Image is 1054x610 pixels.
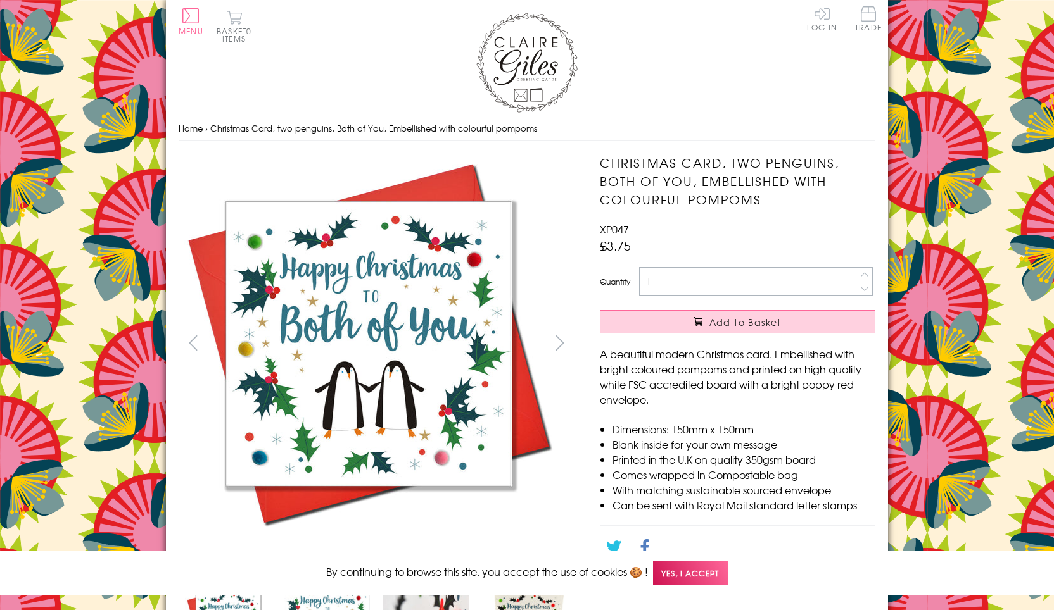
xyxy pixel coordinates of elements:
[179,122,203,134] a: Home
[709,316,782,328] span: Add to Basket
[179,154,559,533] img: Christmas Card, two penguins, Both of You, Embellished with colourful pompoms
[613,482,875,497] li: With matching sustainable sourced envelope
[600,346,875,407] p: A beautiful modern Christmas card. Embellished with bright coloured pompoms and printed on high q...
[600,237,631,254] span: £3.75
[613,421,875,437] li: Dimensions: 150mm x 150mm
[210,122,537,134] span: Christmas Card, two penguins, Both of You, Embellished with colourful pompoms
[613,452,875,467] li: Printed in the U.K on quality 350gsm board
[179,546,575,561] h3: More views
[179,25,203,37] span: Menu
[575,154,955,532] img: Christmas Card, two penguins, Both of You, Embellished with colourful pompoms
[222,25,251,44] span: 0 items
[613,437,875,452] li: Blank inside for your own message
[855,6,882,34] a: Trade
[613,497,875,513] li: Can be sent with Royal Mail standard letter stamps
[600,154,875,208] h1: Christmas Card, two penguins, Both of You, Embellished with colourful pompoms
[855,6,882,31] span: Trade
[476,13,578,113] img: Claire Giles Greetings Cards
[600,310,875,333] button: Add to Basket
[179,116,875,142] nav: breadcrumbs
[546,328,575,357] button: next
[653,561,728,585] span: Yes, I accept
[613,467,875,482] li: Comes wrapped in Compostable bag
[600,276,630,287] label: Quantity
[205,122,208,134] span: ›
[807,6,837,31] a: Log In
[179,328,207,357] button: prev
[600,221,629,237] span: XP047
[217,10,251,42] button: Basket0 items
[179,8,203,35] button: Menu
